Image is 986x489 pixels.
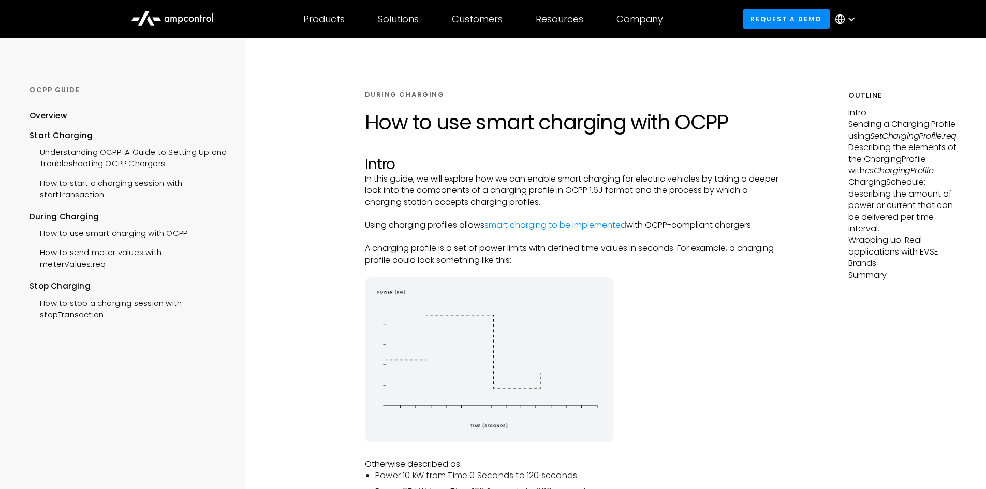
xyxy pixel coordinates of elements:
[30,141,227,172] a: Understanding OCPP: A Guide to Setting Up and Troubleshooting OCPP Chargers
[743,9,830,28] a: Request a demo
[303,13,345,25] div: Products
[30,211,227,223] div: During Charging
[365,243,779,266] p: A charging profile is a set of power limits with defined time values in seconds. For example, a c...
[616,13,663,25] div: Company
[484,219,626,231] a: smart charging to be implemented
[536,13,583,25] div: Resources
[848,176,956,234] p: ChargingSchedule: describing the amount of power or current that can be delivered per time interval.
[848,107,956,118] p: Intro
[365,219,779,231] p: Using charging profiles allows with OCPP-compliant chargers.
[30,242,227,273] a: How to send meter values with meterValues.req
[365,173,779,208] p: In this guide, we will explore how we can enable smart charging for electric vehicles by taking a...
[30,280,227,292] div: Stop Charging
[365,156,779,173] h2: Intro
[365,266,779,277] p: ‍
[30,130,227,141] div: Start Charging
[365,208,779,219] p: ‍
[848,90,956,101] h5: Outline
[365,447,779,458] p: ‍
[365,277,613,441] img: energy diagram
[30,85,227,95] div: OCPP GUIDE
[865,165,934,176] em: csChargingProfile
[870,130,956,142] em: SetChargingProfile.req
[30,172,227,203] a: How to start a charging session with startTransaction
[365,231,779,243] p: ‍
[452,13,503,25] div: Customers
[848,270,956,281] p: Summary
[848,142,956,176] p: Describing the elements of the ChargingProfile with
[365,110,779,135] h1: How to use smart charging with OCPP
[30,110,67,129] a: Overview
[848,118,956,142] p: Sending a Charging Profile using
[375,470,779,481] li: Power 10 kW from Time 0 Seconds to 120 seconds
[365,458,779,470] p: Otherwise described as:
[30,110,67,122] div: Overview
[848,234,956,269] p: Wrapping up: Real applications with EVSE Brands
[378,13,419,25] div: Solutions
[30,292,227,323] a: How to stop a charging session with stopTransaction
[30,223,187,242] a: How to use smart charging with OCPP
[365,90,445,99] div: DURING CHARGING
